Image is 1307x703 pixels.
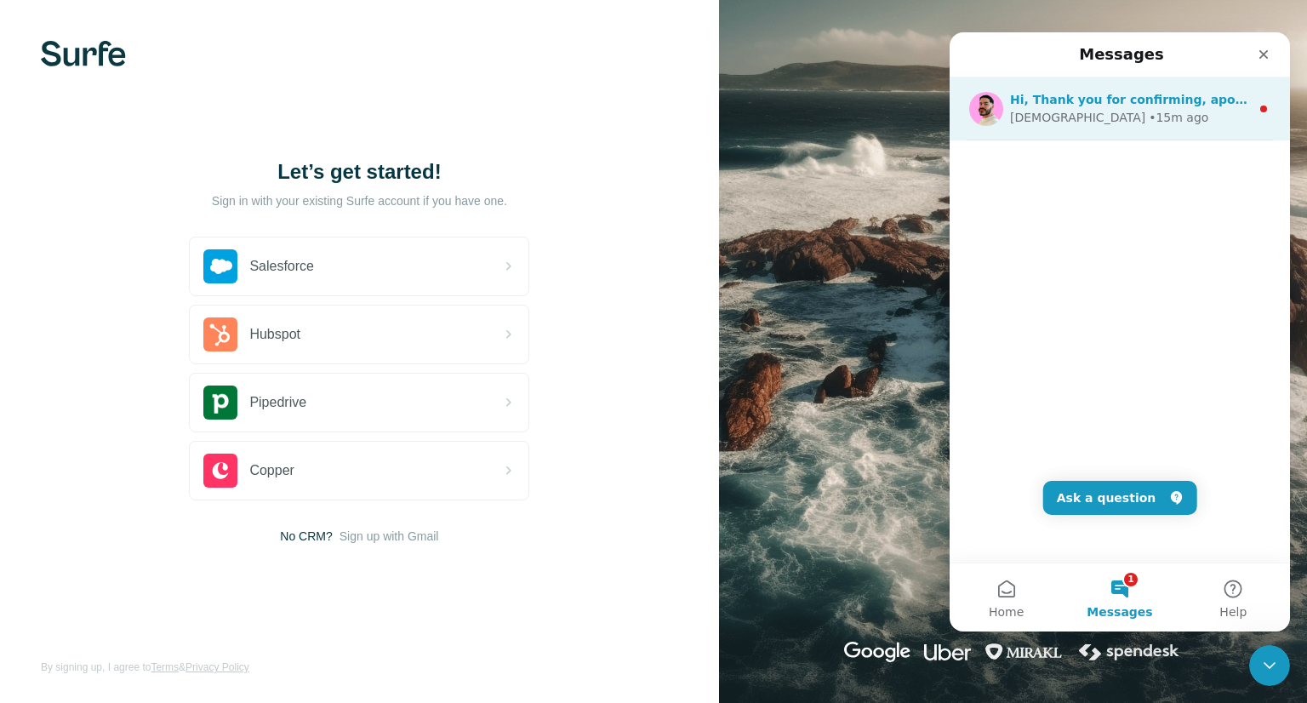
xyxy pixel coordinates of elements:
img: uber's logo [924,642,971,662]
span: Hubspot [249,324,300,345]
a: Privacy Policy [185,661,249,673]
span: Pipedrive [249,392,306,413]
span: Salesforce [249,256,314,277]
a: Terms [151,661,179,673]
span: By signing up, I agree to & [41,660,249,675]
iframe: Intercom live chat [950,32,1290,632]
img: copper's logo [203,454,237,488]
img: hubspot's logo [203,317,237,351]
span: No CRM? [280,528,332,545]
img: salesforce's logo [203,249,237,283]
img: mirakl's logo [985,642,1063,662]
button: Sign up with Gmail [340,528,439,545]
span: Copper [249,460,294,481]
iframe: Intercom live chat [1249,645,1290,686]
img: Surfe's logo [41,41,126,66]
h1: Let’s get started! [189,158,529,186]
img: pipedrive's logo [203,386,237,420]
img: spendesk's logo [1076,642,1182,662]
p: Sign in with your existing Surfe account if you have one. [212,192,507,209]
img: google's logo [844,642,910,662]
